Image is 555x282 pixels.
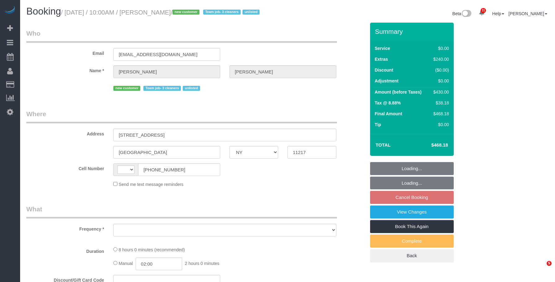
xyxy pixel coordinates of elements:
[413,143,448,148] h4: $468.18
[370,205,454,218] a: View Changes
[26,205,337,218] legend: What
[431,45,449,51] div: $0.00
[461,10,471,18] img: New interface
[287,146,336,159] input: Zip Code
[431,111,449,117] div: $468.18
[375,28,451,35] h3: Summary
[143,86,181,91] span: Team job- 3 cleaners
[173,10,199,15] span: new customer
[534,261,549,276] iframe: Intercom live chat
[119,182,183,187] span: Send me text message reminders
[509,11,547,16] a: [PERSON_NAME]
[138,163,220,176] input: Cell Number
[476,6,488,20] a: 31
[375,100,401,106] label: Tax @ 8.88%
[22,246,109,254] label: Duration
[113,48,220,61] input: Email
[375,111,402,117] label: Final Amount
[431,100,449,106] div: $38.18
[26,29,337,43] legend: Who
[185,261,219,266] span: 2 hours 0 minutes
[22,129,109,137] label: Address
[119,247,185,252] span: 8 hours 0 minutes (recommended)
[452,11,472,16] a: Beta
[22,224,109,232] label: Frequency *
[547,261,552,266] span: 5
[431,78,449,84] div: $0.00
[370,220,454,233] a: Book This Again
[375,78,399,84] label: Adjustment
[375,67,393,73] label: Discount
[26,6,61,17] span: Booking
[61,9,261,16] small: / [DATE] / 10:00AM / [PERSON_NAME]
[370,249,454,262] a: Back
[22,48,109,56] label: Email
[229,65,336,78] input: Last Name
[492,11,504,16] a: Help
[431,56,449,62] div: $240.00
[431,67,449,73] div: ($0.00)
[119,261,133,266] span: Manual
[4,6,16,15] img: Automaid Logo
[375,89,422,95] label: Amount (before Taxes)
[375,56,388,62] label: Extras
[481,8,486,13] span: 31
[22,163,109,172] label: Cell Number
[22,65,109,74] label: Name *
[431,121,449,128] div: $0.00
[183,86,200,91] span: unlisted
[243,10,260,15] span: unlisted
[431,89,449,95] div: $430.00
[376,142,391,148] strong: Total
[375,45,390,51] label: Service
[171,9,261,16] span: /
[375,121,381,128] label: Tip
[113,86,140,91] span: new customer
[113,65,220,78] input: First Name
[203,10,241,15] span: Team job- 3 cleaners
[26,109,337,123] legend: Where
[113,146,220,159] input: City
